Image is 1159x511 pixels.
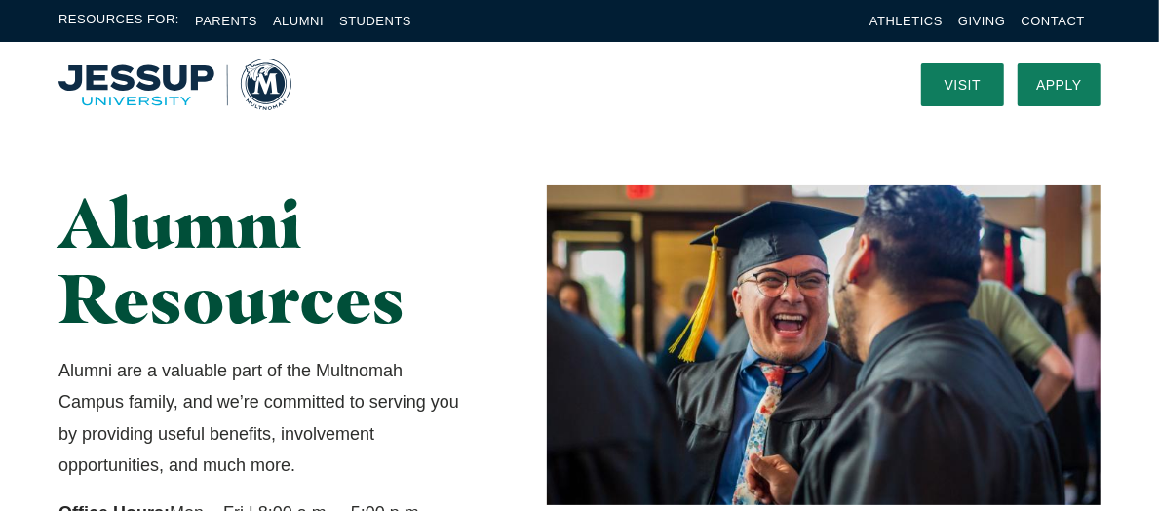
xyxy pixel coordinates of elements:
[58,59,291,111] a: Home
[1018,63,1101,106] a: Apply
[339,14,411,28] a: Students
[58,59,291,111] img: Multnomah University Logo
[958,14,1006,28] a: Giving
[58,10,179,32] span: Resources For:
[58,355,472,482] p: Alumni are a valuable part of the Multnomah Campus family, and we’re committed to serving you by ...
[921,63,1004,106] a: Visit
[869,14,943,28] a: Athletics
[58,185,472,335] h1: Alumni Resources
[547,185,1101,505] img: Two Graduates Laughing
[195,14,257,28] a: Parents
[273,14,324,28] a: Alumni
[1022,14,1085,28] a: Contact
